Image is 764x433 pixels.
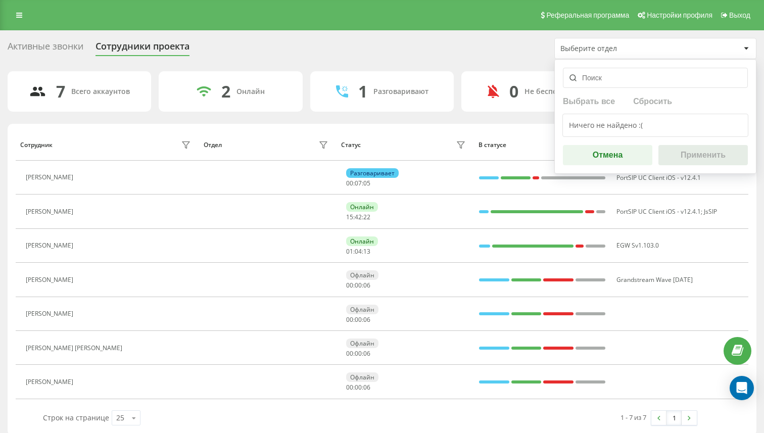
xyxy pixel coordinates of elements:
div: [PERSON_NAME] [26,378,76,386]
span: 00 [355,315,362,324]
div: 25 [116,413,124,423]
span: 00 [346,281,353,290]
span: 05 [363,179,370,187]
div: Ничего не найдено :( [562,114,748,137]
span: PortSIP UC Client iOS - v12.4.1 [616,207,701,216]
span: 06 [363,383,370,392]
div: Статус [341,141,361,149]
span: 06 [363,315,370,324]
span: 00 [355,281,362,290]
div: Не беспокоить [524,87,579,96]
div: 1 [358,82,367,101]
span: 00 [346,315,353,324]
div: Сотрудник [20,141,53,149]
div: : : [346,316,370,323]
div: Офлайн [346,372,378,382]
span: EGW Sv1.103.0 [616,241,659,250]
span: 00 [355,383,362,392]
span: 07 [355,179,362,187]
div: [PERSON_NAME] [26,208,76,215]
div: Офлайн [346,270,378,280]
span: Grandstream Wave [DATE] [616,275,693,284]
div: : : [346,350,370,357]
span: 00 [346,383,353,392]
div: 0 [509,82,518,101]
div: : : [346,384,370,391]
span: 42 [355,213,362,221]
span: 15 [346,213,353,221]
div: 7 [56,82,65,101]
div: [PERSON_NAME] [26,242,76,249]
span: 00 [346,349,353,358]
div: Онлайн [346,202,378,212]
div: Сотрудники проекта [96,41,189,57]
div: Офлайн [346,339,378,348]
button: Отмена [563,145,652,165]
span: 01 [346,247,353,256]
span: PortSIP UC Client iOS - v12.4.1 [616,173,701,182]
span: 13 [363,247,370,256]
div: Онлайн [346,236,378,246]
div: : : [346,248,370,255]
div: Всего аккаунтов [71,87,130,96]
span: 22 [363,213,370,221]
span: 06 [363,349,370,358]
span: Реферальная программа [546,11,629,19]
span: Строк на странице [43,413,109,422]
div: Офлайн [346,305,378,314]
div: Отдел [204,141,222,149]
div: : : [346,282,370,289]
span: Выход [729,11,750,19]
div: 2 [221,82,230,101]
button: Применить [658,145,748,165]
input: Поиск [563,68,748,88]
span: 00 [355,349,362,358]
div: Выберите отдел [560,44,681,53]
div: Разговаривает [346,168,399,178]
button: Выбрать все [563,96,618,106]
span: 04 [355,247,362,256]
span: 00 [346,179,353,187]
span: Настройки профиля [647,11,712,19]
div: [PERSON_NAME] [26,310,76,317]
div: : : [346,180,370,187]
div: [PERSON_NAME] [26,174,76,181]
div: Онлайн [236,87,265,96]
div: : : [346,214,370,221]
span: 06 [363,281,370,290]
div: [PERSON_NAME] [26,276,76,283]
button: Сбросить [630,96,675,106]
div: В статусе [479,141,606,149]
div: Разговаривают [373,87,428,96]
a: 1 [666,411,682,425]
span: JsSIP [704,207,717,216]
div: 1 - 7 из 7 [620,412,646,422]
div: Активные звонки [8,41,83,57]
div: [PERSON_NAME] [PERSON_NAME] [26,345,125,352]
div: Open Intercom Messenger [730,376,754,400]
